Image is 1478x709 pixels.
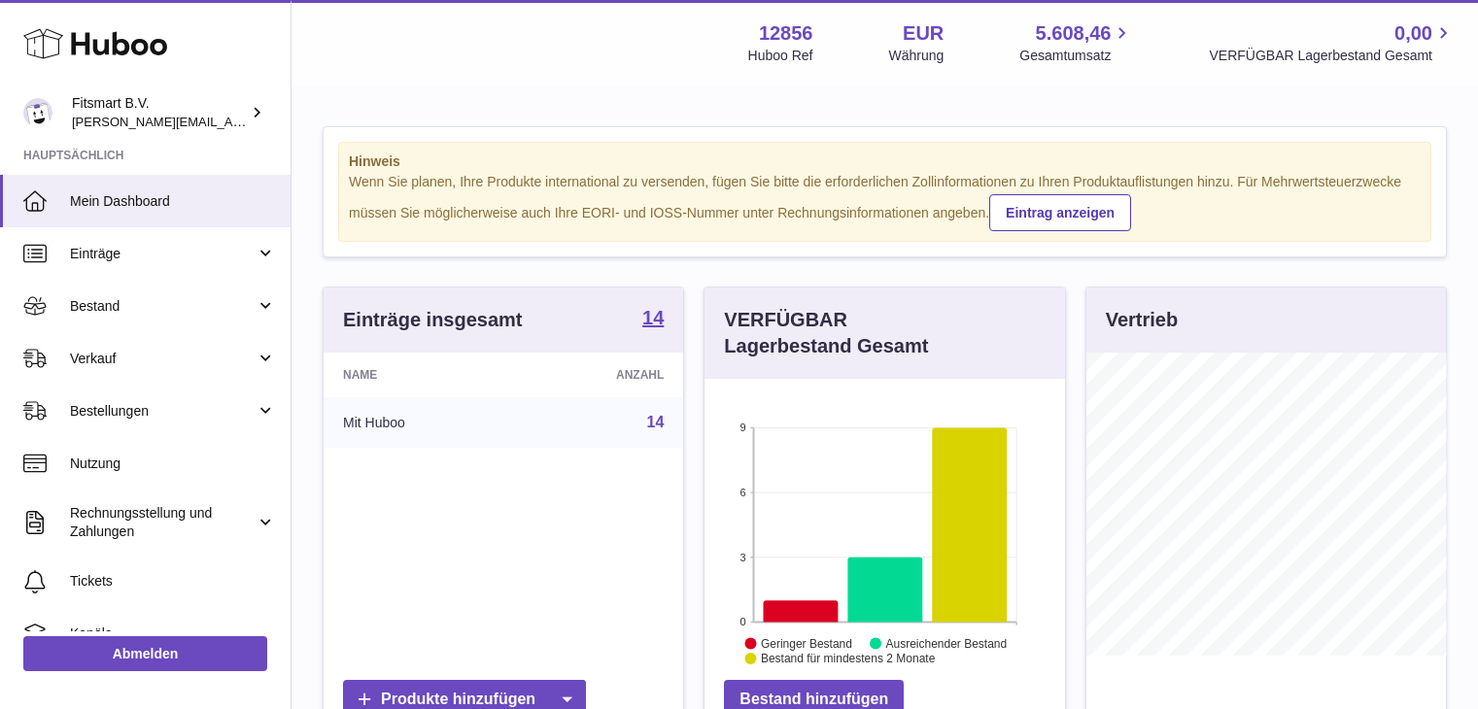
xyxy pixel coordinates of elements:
[740,487,746,498] text: 6
[740,616,746,627] text: 0
[70,402,256,421] span: Bestellungen
[903,20,944,47] strong: EUR
[70,625,276,643] span: Kanäle
[517,353,683,397] th: Anzahl
[1209,47,1455,65] span: VERFÜGBAR Lagerbestand Gesamt
[642,308,664,327] strong: 14
[70,504,256,541] span: Rechnungsstellung und Zahlungen
[1036,20,1112,47] span: 5.608,46
[70,192,276,211] span: Mein Dashboard
[23,636,267,671] a: Abmelden
[889,47,945,65] div: Währung
[324,397,517,448] td: Mit Huboo
[748,47,813,65] div: Huboo Ref
[70,245,256,263] span: Einträge
[1019,20,1133,65] a: 5.608,46 Gesamtumsatz
[724,307,977,359] h3: VERFÜGBAR Lagerbestand Gesamt
[324,353,517,397] th: Name
[1394,20,1432,47] span: 0,00
[1019,47,1133,65] span: Gesamtumsatz
[70,350,256,368] span: Verkauf
[70,455,276,473] span: Nutzung
[349,173,1421,231] div: Wenn Sie planen, Ihre Produkte international zu versenden, fügen Sie bitte die erforderlichen Zol...
[349,152,1421,171] strong: Hinweis
[740,551,746,562] text: 3
[642,308,664,331] a: 14
[647,414,665,430] a: 14
[761,652,936,665] text: Bestand für mindestens 2 Monate
[740,422,746,433] text: 9
[72,114,390,129] span: [PERSON_NAME][EMAIL_ADDRESS][DOMAIN_NAME]
[23,98,52,127] img: jonathan@leaderoo.com
[989,194,1131,231] a: Eintrag anzeigen
[759,20,813,47] strong: 12856
[1209,20,1455,65] a: 0,00 VERFÜGBAR Lagerbestand Gesamt
[70,297,256,316] span: Bestand
[1106,307,1178,333] h3: Vertrieb
[343,307,523,333] h3: Einträge insgesamt
[761,636,852,650] text: Geringer Bestand
[886,636,1008,650] text: Ausreichender Bestand
[72,94,247,131] div: Fitsmart B.V.
[70,572,276,591] span: Tickets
